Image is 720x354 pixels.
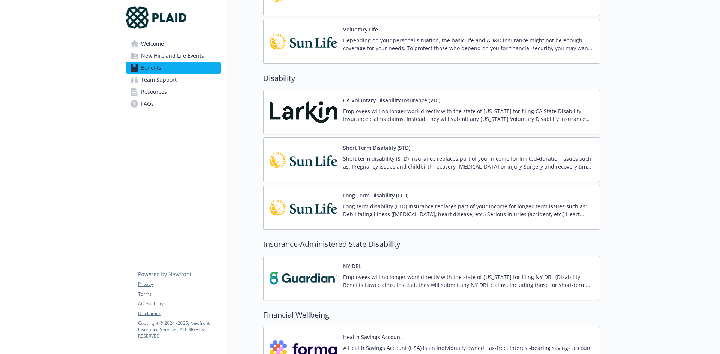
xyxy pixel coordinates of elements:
span: Team Support [141,74,177,86]
a: New Hire and Life Events [126,50,221,62]
a: Privacy [138,281,220,288]
img: Guardian carrier logo [270,262,337,294]
a: Benefits [126,62,221,74]
span: FAQs [141,98,154,110]
a: Resources [126,86,221,98]
p: Employees will no longer work directly with the state of [US_STATE] for filing NY DBL (Disability... [343,273,594,289]
span: Benefits [141,62,161,74]
p: Copyright © 2024 - 2025 , Newfront Insurance Services, ALL RIGHTS RESERVED [138,320,220,339]
span: Welcome [141,38,164,50]
img: Larkin Company, The (TPA) carrier logo [270,96,337,128]
span: New Hire and Life Events [141,50,204,62]
p: Long term disability (LTD) insurance replaces part of your income for longer-term issues such as:... [343,202,594,218]
span: Resources [141,86,167,98]
button: CA Voluntary Disability Insurance (VDI) [343,96,440,104]
img: Sun Life Financial carrier logo [270,191,337,223]
h2: Disability [263,73,600,84]
img: Sun Life Financial carrier logo [270,25,337,57]
a: Accessibility [138,300,220,307]
p: Short term disability (STD) insurance replaces part of your income for limited-duration issues su... [343,155,594,170]
a: FAQs [126,98,221,110]
button: Voluntary Life [343,25,378,33]
button: Long Term Disability (LTD) [343,191,408,199]
a: Terms [138,291,220,297]
a: Disclaimer [138,310,220,317]
a: Team Support [126,74,221,86]
img: Sun Life Financial carrier logo [270,144,337,176]
p: Employees will no longer work directly with the state of [US_STATE] for filing CA State Disabilit... [343,107,594,123]
a: Welcome [126,38,221,50]
h2: Insurance-Administered State Disability [263,239,600,250]
button: Short Term Disability (STD) [343,144,410,152]
button: Health Savings Account [343,333,402,341]
h2: Financial Wellbeing [263,309,600,321]
p: Depending on your personal situation, the basic life and AD&D insurance might not be enough cover... [343,36,594,52]
button: NY DBL [343,262,361,270]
